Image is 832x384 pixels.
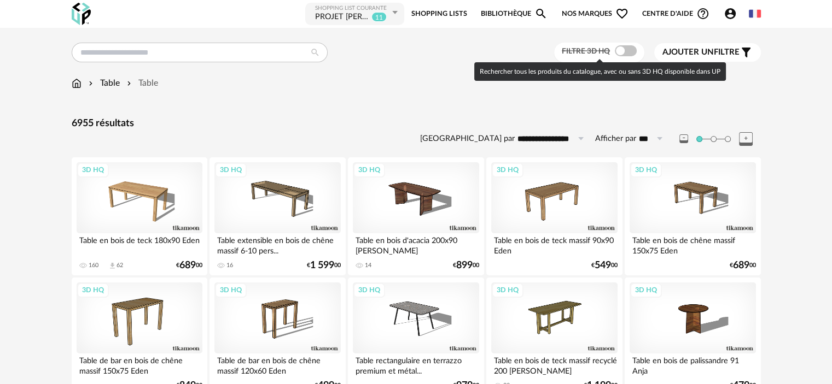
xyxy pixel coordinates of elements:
[625,157,760,275] a: 3D HQ Table en bois de chêne massif 150x75 Eden €68900
[730,262,756,269] div: € 00
[749,8,761,20] img: fr
[492,283,523,297] div: 3D HQ
[226,262,233,269] div: 16
[215,163,247,177] div: 3D HQ
[630,163,662,177] div: 3D HQ
[534,7,548,20] span: Magnify icon
[353,163,385,177] div: 3D HQ
[365,262,371,269] div: 14
[642,7,709,20] span: Centre d'aideHelp Circle Outline icon
[310,262,334,269] span: 1 599
[481,2,548,26] a: BibliothèqueMagnify icon
[214,233,340,255] div: Table extensible en bois de chêne massif 6-10 pers...
[353,283,385,297] div: 3D HQ
[456,262,473,269] span: 899
[89,262,98,269] div: 160
[315,12,369,23] div: PROJET MARIE ANTOINETTE
[179,262,196,269] span: 689
[562,48,610,55] span: Filtre 3D HQ
[595,262,611,269] span: 549
[696,7,709,20] span: Help Circle Outline icon
[491,233,617,255] div: Table en bois de teck massif 90x90 Eden
[492,163,523,177] div: 3D HQ
[662,47,740,58] span: filtre
[595,134,636,144] label: Afficher par
[214,353,340,375] div: Table de bar en bois de chêne massif 120x60 Eden
[108,262,117,270] span: Download icon
[371,12,387,22] sup: 11
[353,353,479,375] div: Table rectangulaire en terrazzo premium et métal...
[86,77,120,90] div: Table
[630,283,662,297] div: 3D HQ
[411,2,467,26] a: Shopping Lists
[77,233,202,255] div: Table en bois de teck 180x90 Eden
[353,233,479,255] div: Table en bois d'acacia 200x90 [PERSON_NAME]
[348,157,484,275] a: 3D HQ Table en bois d'acacia 200x90 [PERSON_NAME] 14 €89900
[630,353,755,375] div: Table en bois de palissandre 91 Anja
[72,157,207,275] a: 3D HQ Table en bois de teck 180x90 Eden 160 Download icon 62 €68900
[562,2,629,26] span: Nos marques
[486,157,622,275] a: 3D HQ Table en bois de teck massif 90x90 Eden €54900
[77,283,109,297] div: 3D HQ
[215,283,247,297] div: 3D HQ
[733,262,749,269] span: 689
[591,262,618,269] div: € 00
[740,46,753,59] span: Filter icon
[72,77,82,90] img: svg+xml;base64,PHN2ZyB3aWR0aD0iMTYiIGhlaWdodD0iMTciIHZpZXdCb3g9IjAgMCAxNiAxNyIgZmlsbD0ibm9uZSIgeG...
[420,134,515,144] label: [GEOGRAPHIC_DATA] par
[724,7,742,20] span: Account Circle icon
[77,163,109,177] div: 3D HQ
[307,262,341,269] div: € 00
[615,7,629,20] span: Heart Outline icon
[453,262,479,269] div: € 00
[176,262,202,269] div: € 00
[654,43,761,62] button: Ajouter unfiltre Filter icon
[86,77,95,90] img: svg+xml;base64,PHN2ZyB3aWR0aD0iMTYiIGhlaWdodD0iMTYiIHZpZXdCb3g9IjAgMCAxNiAxNiIgZmlsbD0ibm9uZSIgeG...
[491,353,617,375] div: Table en bois de teck massif recyclé 200 [PERSON_NAME]
[662,48,714,56] span: Ajouter un
[72,117,761,130] div: 6955 résultats
[630,233,755,255] div: Table en bois de chêne massif 150x75 Eden
[315,5,389,12] div: Shopping List courante
[72,3,91,25] img: OXP
[724,7,737,20] span: Account Circle icon
[77,353,202,375] div: Table de bar en bois de chêne massif 150x75 Eden
[474,62,726,81] div: Rechercher tous les produits du catalogue, avec ou sans 3D HQ disponible dans UP
[117,262,123,269] div: 62
[210,157,345,275] a: 3D HQ Table extensible en bois de chêne massif 6-10 pers... 16 €1 59900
